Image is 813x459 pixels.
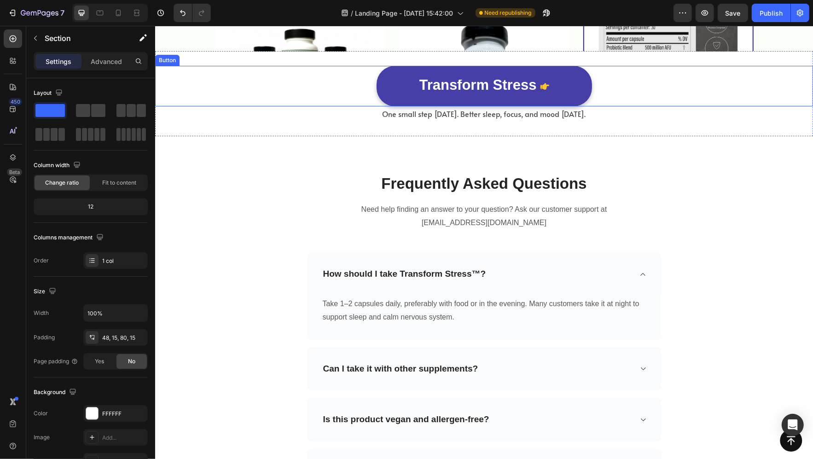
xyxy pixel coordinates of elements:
strong: How should I take Transform Stress™? [168,243,331,253]
div: Columns management [34,232,105,244]
div: Column width [34,159,82,172]
div: Undo/Redo [174,4,211,22]
button: Publish [752,4,790,22]
div: Button [2,30,23,39]
div: Image [34,433,50,442]
span: Fit to content [102,179,136,187]
div: 450 [9,98,22,105]
a: Transform Stress [221,40,437,81]
input: Auto [84,305,147,321]
div: 1 col [102,257,145,265]
button: 7 [4,4,69,22]
p: 7 [60,7,64,18]
div: Beta [7,168,22,176]
div: Page padding [34,357,78,366]
div: Order [34,256,49,265]
div: 48, 15, 80, 15 [102,334,145,342]
span: Need republishing [485,9,532,17]
p: Advanced [91,57,122,66]
p: Settings [46,57,71,66]
p: Frequently Asked Questions [61,148,598,168]
div: FFFFFF [102,410,145,418]
span: Yes [95,357,104,366]
p: Take 1–2 capsules daily, preferably with food or in the evening. Many customers take it at night ... [168,272,491,298]
div: Color [34,409,48,418]
div: Width [34,309,49,317]
span: Change ratio [46,179,79,187]
div: Size [34,285,58,298]
div: Add... [102,434,145,442]
span: No [128,357,135,366]
p: Section [45,33,120,44]
iframe: Design area [155,26,813,459]
button: Save [718,4,748,22]
span: Save [726,9,741,17]
div: 12 [35,200,146,213]
div: Background [34,386,78,399]
div: Layout [34,87,64,99]
strong: Can I take it with other supplements? [168,338,323,348]
span: / [351,8,354,18]
div: Padding [34,333,55,342]
div: Open Intercom Messenger [782,414,804,436]
span: Landing Page - [DATE] 15:42:00 [355,8,453,18]
strong: Is this product vegan and allergen-free? [168,389,334,398]
div: Publish [760,8,783,18]
p: Need help finding an answer to your question? Ask our customer support at [EMAIL_ADDRESS][DOMAIN_... [203,177,455,204]
p: One small step [DATE]. Better sleep, focus, and mood [DATE]. [1,81,657,95]
span: Transform Stress [264,51,382,67]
